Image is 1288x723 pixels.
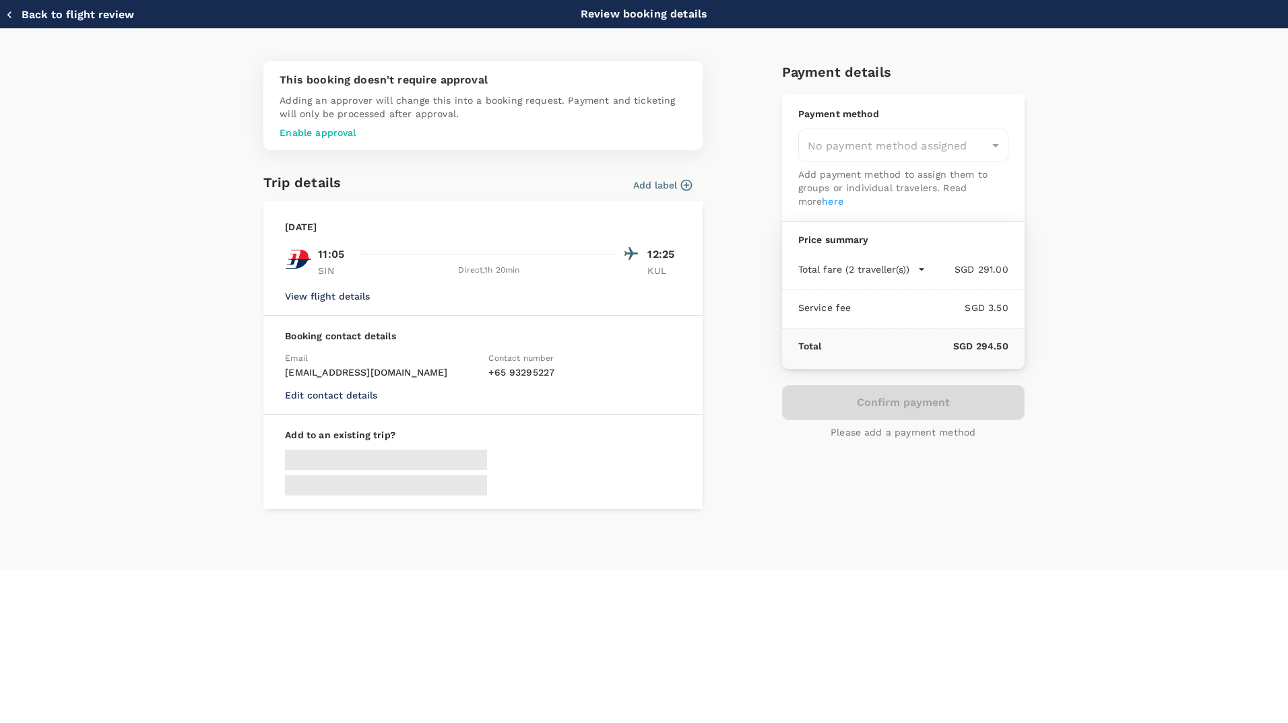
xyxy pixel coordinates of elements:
[318,264,352,277] p: SIN
[798,339,822,353] p: Total
[798,107,1008,120] p: Payment method
[285,329,681,343] p: Booking contact details
[798,263,926,276] button: Total fare (2 traveller(s))
[285,291,370,302] button: View flight details
[633,178,692,192] button: Add label
[360,264,618,277] div: Direct , 1h 20min
[831,425,975,439] p: Please add a payment method
[798,129,1008,162] div: No payment method assigned
[798,263,909,276] p: Total fare (2 traveller(s))
[798,233,1008,246] p: Price summary
[280,94,686,120] p: Adding an approver will change this into a booking request. Payment and ticketing will only be pr...
[821,339,1008,353] p: SGD 294.50
[280,72,686,88] p: This booking doesn't require approval
[263,172,341,193] h6: Trip details
[798,168,1008,208] p: Add payment method to assign them to groups or individual travelers. Read more
[581,6,707,22] p: Review booking details
[822,196,843,207] a: here
[285,220,317,234] p: [DATE]
[285,246,312,273] img: MH
[285,390,377,401] button: Edit contact details
[488,366,681,379] p: + 65 93295227
[647,246,681,263] p: 12:25
[488,353,554,363] span: Contact number
[318,246,344,263] p: 11:05
[5,8,134,22] button: Back to flight review
[851,301,1008,314] p: SGD 3.50
[798,301,851,314] p: Service fee
[280,126,686,139] p: Enable approval
[926,263,1008,276] p: SGD 291.00
[647,264,681,277] p: KUL
[782,61,1025,83] h6: Payment details
[285,366,478,379] p: [EMAIL_ADDRESS][DOMAIN_NAME]
[285,353,308,363] span: Email
[285,428,681,442] p: Add to an existing trip?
